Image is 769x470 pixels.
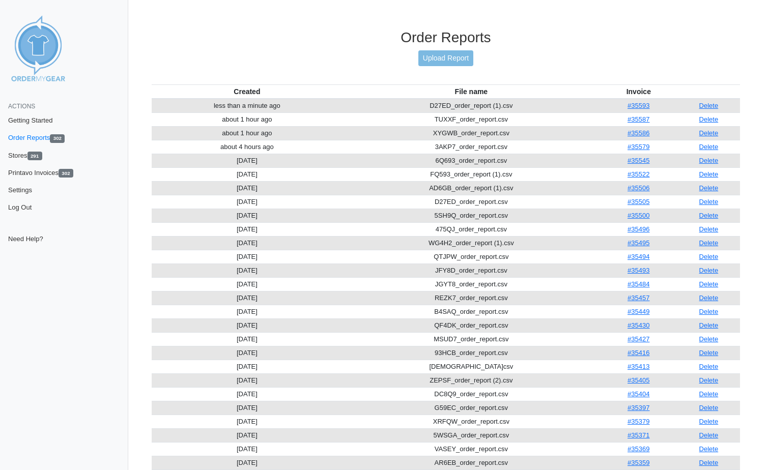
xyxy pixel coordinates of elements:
[343,112,600,126] td: TUXXF_order_report.csv
[699,445,719,453] a: Delete
[628,294,649,302] a: #35457
[152,250,343,263] td: [DATE]
[628,115,649,123] a: #35587
[628,335,649,343] a: #35427
[628,363,649,370] a: #35413
[152,154,343,167] td: [DATE]
[699,321,719,329] a: Delete
[628,376,649,384] a: #35405
[628,129,649,137] a: #35586
[699,280,719,288] a: Delete
[699,459,719,466] a: Delete
[152,29,740,46] h3: Order Reports
[152,401,343,415] td: [DATE]
[699,115,719,123] a: Delete
[628,459,649,466] a: #35359
[152,346,343,360] td: [DATE]
[699,143,719,151] a: Delete
[699,239,719,247] a: Delete
[628,225,649,233] a: #35496
[152,195,343,209] td: [DATE]
[628,253,649,260] a: #35494
[152,428,343,442] td: [DATE]
[343,195,600,209] td: D27ED_order_report.csv
[8,103,35,110] span: Actions
[152,305,343,318] td: [DATE]
[628,267,649,274] a: #35493
[699,294,719,302] a: Delete
[152,84,343,99] th: Created
[343,250,600,263] td: QTJPW_order_report.csv
[628,445,649,453] a: #35369
[59,169,73,178] span: 302
[343,346,600,360] td: 93HCB_order_report.csv
[699,390,719,398] a: Delete
[628,431,649,439] a: #35371
[699,308,719,315] a: Delete
[152,373,343,387] td: [DATE]
[343,401,600,415] td: G59EC_order_report.csv
[343,456,600,469] td: AR6EB_order_report.csv
[699,212,719,219] a: Delete
[628,157,649,164] a: #35545
[343,181,600,195] td: AD6GB_order_report (1).csv
[343,140,600,154] td: 3AKP7_order_report.csv
[699,431,719,439] a: Delete
[152,456,343,469] td: [DATE]
[152,291,343,305] td: [DATE]
[699,418,719,425] a: Delete
[152,318,343,332] td: [DATE]
[152,360,343,373] td: [DATE]
[628,280,649,288] a: #35484
[152,167,343,181] td: [DATE]
[343,236,600,250] td: WG4H2_order_report (1).csv
[343,291,600,305] td: REZK7_order_report.csv
[343,442,600,456] td: VASEY_order_report.csv
[50,134,65,143] span: 302
[152,236,343,250] td: [DATE]
[343,332,600,346] td: MSUD7_order_report.csv
[628,198,649,205] a: #35505
[343,428,600,442] td: 5WSGA_order_report.csv
[343,126,600,140] td: XYGWB_order_report.csv
[152,277,343,291] td: [DATE]
[628,308,649,315] a: #35449
[343,263,600,277] td: JFY8D_order_report.csv
[152,112,343,126] td: about 1 hour ago
[628,418,649,425] a: #35379
[699,184,719,192] a: Delete
[343,84,600,99] th: File name
[152,126,343,140] td: about 1 hour ago
[343,360,600,373] td: [DEMOGRAPHIC_DATA]csv
[343,154,600,167] td: 6Q693_order_report.csv
[152,332,343,346] td: [DATE]
[699,267,719,274] a: Delete
[628,102,649,109] a: #35593
[343,318,600,332] td: QF4DK_order_report.csv
[152,181,343,195] td: [DATE]
[343,167,600,181] td: FQ593_order_report (1).csv
[628,184,649,192] a: #35506
[343,415,600,428] td: XRFQW_order_report.csv
[699,129,719,137] a: Delete
[628,212,649,219] a: #35500
[152,263,343,277] td: [DATE]
[152,209,343,222] td: [DATE]
[152,442,343,456] td: [DATE]
[27,152,42,160] span: 291
[628,349,649,357] a: #35416
[343,209,600,222] td: 5SH9Q_order_report.csv
[628,239,649,247] a: #35495
[699,198,719,205] a: Delete
[152,415,343,428] td: [DATE]
[699,349,719,357] a: Delete
[152,222,343,236] td: [DATE]
[628,170,649,178] a: #35522
[699,102,719,109] a: Delete
[152,387,343,401] td: [DATE]
[628,404,649,412] a: #35397
[600,84,677,99] th: Invoice
[699,376,719,384] a: Delete
[343,222,600,236] td: 475QJ_order_report.csv
[152,140,343,154] td: about 4 hours ago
